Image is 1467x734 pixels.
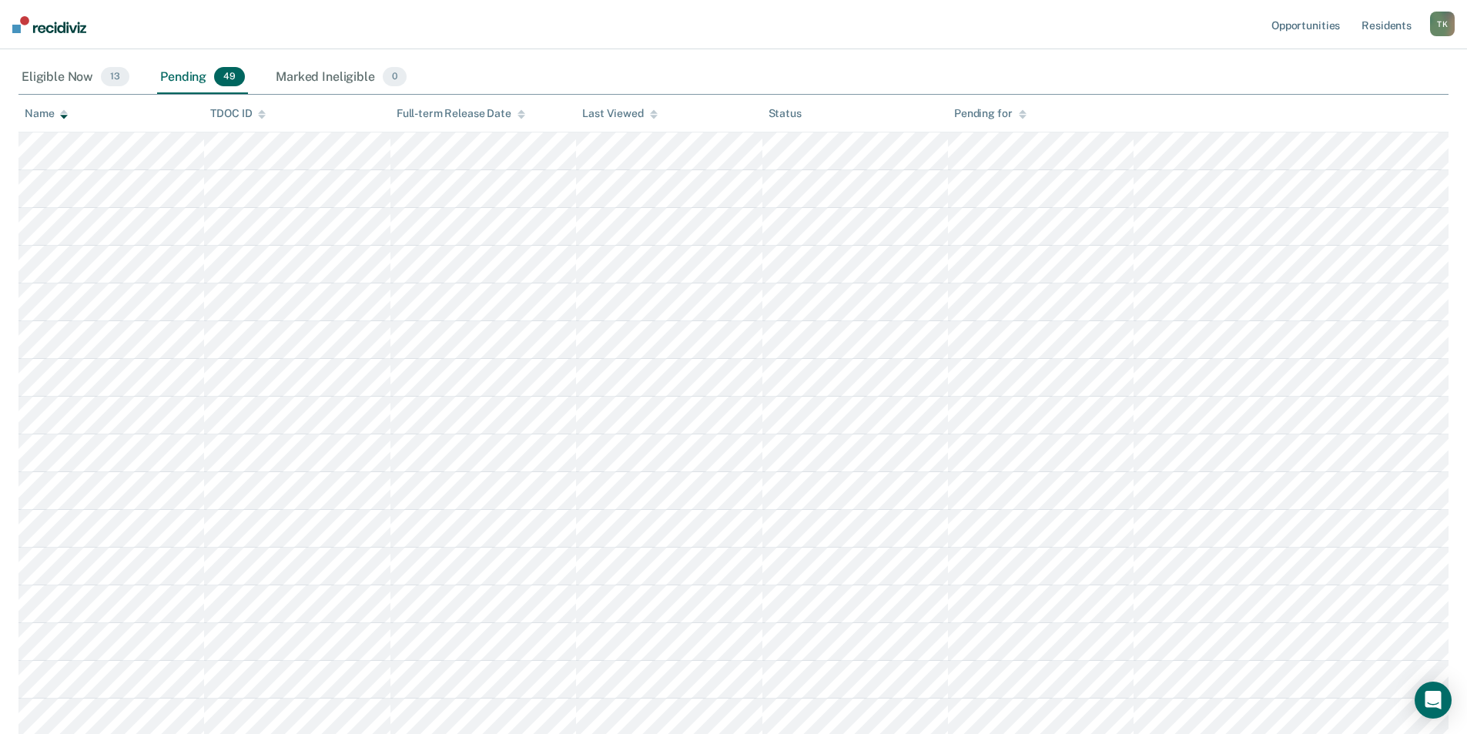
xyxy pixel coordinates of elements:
div: Pending49 [157,61,248,95]
span: 13 [101,67,129,87]
div: Full-term Release Date [397,107,525,120]
div: Marked Ineligible0 [273,61,410,95]
span: 49 [214,67,245,87]
span: 0 [383,67,407,87]
img: Recidiviz [12,16,86,33]
div: Status [769,107,802,120]
button: TK [1430,12,1455,36]
div: T K [1430,12,1455,36]
div: TDOC ID [210,107,266,120]
div: Last Viewed [582,107,657,120]
div: Open Intercom Messenger [1415,682,1452,719]
div: Eligible Now13 [18,61,132,95]
div: Name [25,107,68,120]
div: Pending for [954,107,1026,120]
